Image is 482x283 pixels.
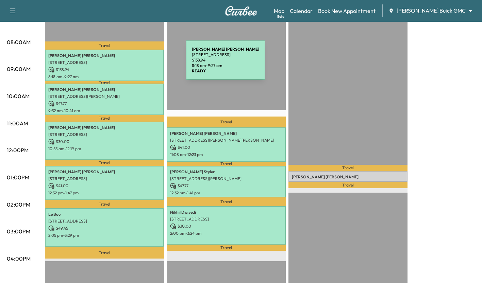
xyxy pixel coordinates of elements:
[48,169,161,175] p: [PERSON_NAME] [PERSON_NAME]
[170,176,282,181] p: [STREET_ADDRESS][PERSON_NAME]
[318,7,376,15] a: Book New Appointment
[48,67,161,73] p: $ 138.94
[274,7,284,15] a: MapBeta
[7,254,31,263] p: 04:00PM
[48,101,161,107] p: $ 47.77
[48,212,161,217] p: Le Bou
[7,173,29,181] p: 01:00PM
[167,162,286,166] p: Travel
[397,7,466,15] span: [PERSON_NAME] Buick GMC
[48,190,161,196] p: 12:32 pm - 1:47 pm
[170,231,282,236] p: 2:00 pm - 3:24 pm
[48,146,161,152] p: 10:55 am - 12:19 pm
[48,87,161,92] p: [PERSON_NAME] [PERSON_NAME]
[170,169,282,175] p: [PERSON_NAME] Styler
[170,131,282,136] p: [PERSON_NAME] [PERSON_NAME]
[225,6,257,16] img: Curbee Logo
[48,225,161,231] p: $ 49.45
[167,197,286,206] p: Travel
[167,245,286,251] p: Travel
[48,74,161,79] p: 8:18 am - 9:27 am
[45,200,164,208] p: Travel
[170,210,282,215] p: Nikhil Dwivedi
[290,7,313,15] a: Calendar
[48,233,161,238] p: 2:05 pm - 3:29 pm
[7,227,30,235] p: 03:00PM
[45,41,164,50] p: Travel
[48,94,161,99] p: [STREET_ADDRESS][PERSON_NAME]
[292,181,404,187] p: [STREET_ADDRESS]
[170,223,282,229] p: $ 30.00
[48,108,161,113] p: 9:32 am - 10:41 am
[170,216,282,222] p: [STREET_ADDRESS]
[170,152,282,157] p: 11:08 am - 12:23 pm
[48,132,161,137] p: [STREET_ADDRESS]
[7,92,30,100] p: 10:00AM
[277,14,284,19] div: Beta
[45,115,164,122] p: Travel
[170,144,282,151] p: $ 41.00
[288,165,408,171] p: Travel
[45,247,164,259] p: Travel
[45,160,164,166] p: Travel
[170,190,282,196] p: 12:32 pm - 1:41 pm
[7,146,29,154] p: 12:00PM
[48,176,161,181] p: [STREET_ADDRESS]
[48,139,161,145] p: $ 30.00
[170,138,282,143] p: [STREET_ADDRESS][PERSON_NAME][PERSON_NAME]
[7,200,30,209] p: 02:00PM
[48,218,161,224] p: [STREET_ADDRESS]
[45,81,164,84] p: Travel
[48,60,161,65] p: [STREET_ADDRESS]
[167,117,286,127] p: Travel
[7,65,31,73] p: 09:00AM
[170,183,282,189] p: $ 47.77
[48,183,161,189] p: $ 41.00
[292,174,404,180] p: [PERSON_NAME] [PERSON_NAME]
[48,125,161,130] p: [PERSON_NAME] [PERSON_NAME]
[48,53,161,58] p: [PERSON_NAME] [PERSON_NAME]
[288,182,408,188] p: Travel
[7,119,28,127] p: 11:00AM
[7,38,31,46] p: 08:00AM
